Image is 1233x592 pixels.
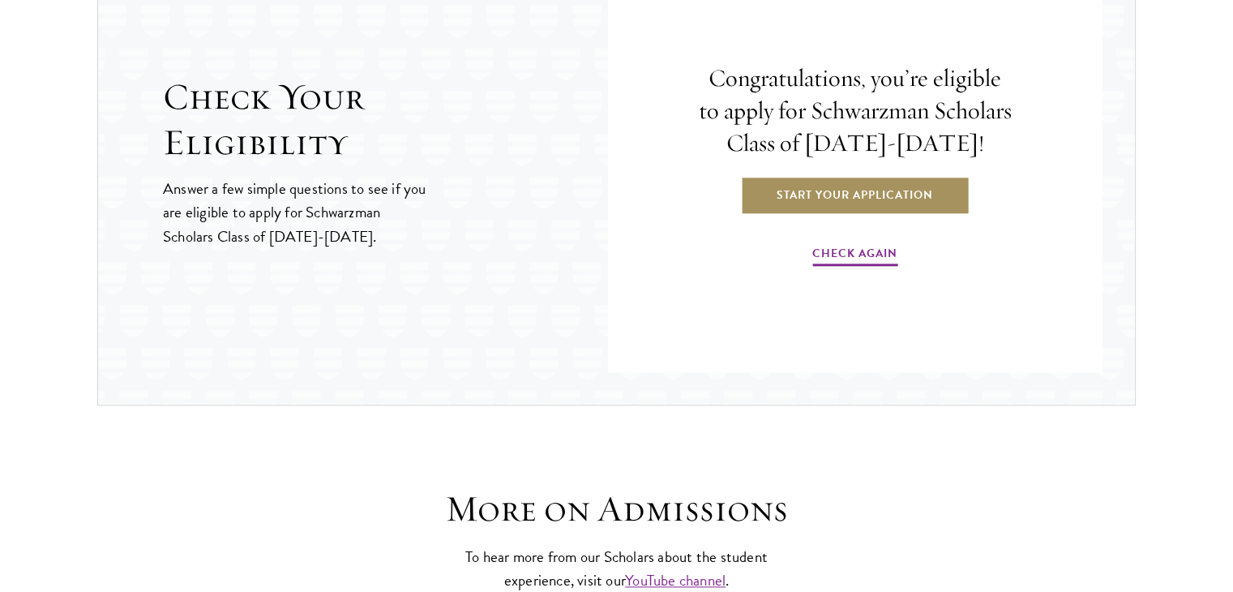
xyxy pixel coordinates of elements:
[163,177,428,247] p: Answer a few simple questions to see if you are eligible to apply for Schwarzman Scholars Class o...
[812,243,897,268] a: Check Again
[697,62,1013,160] h4: Congratulations, you’re eligible to apply for Schwarzman Scholars Class of [DATE]-[DATE]!
[740,175,970,214] a: Start Your Application
[625,568,726,592] a: YouTube channel
[366,487,868,532] h3: More on Admissions
[163,75,608,165] h2: Check Your Eligibility
[459,545,775,592] p: To hear more from our Scholars about the student experience, visit our .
